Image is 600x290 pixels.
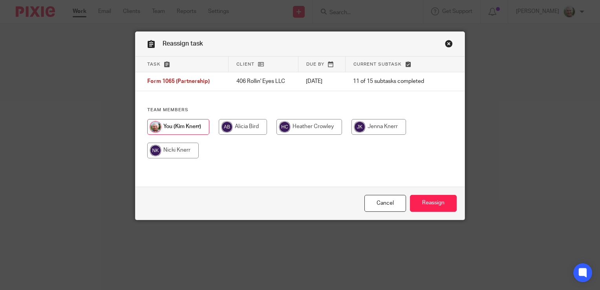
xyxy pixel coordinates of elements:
[163,40,203,47] span: Reassign task
[147,62,161,66] span: Task
[364,195,406,212] a: Close this dialog window
[236,77,290,85] p: 406 Rollin' Eyes LLC
[353,62,402,66] span: Current subtask
[306,62,324,66] span: Due by
[147,79,210,84] span: Form 1065 (Partnership)
[147,107,453,113] h4: Team members
[345,72,439,91] td: 11 of 15 subtasks completed
[306,77,337,85] p: [DATE]
[445,40,453,50] a: Close this dialog window
[236,62,254,66] span: Client
[410,195,457,212] input: Reassign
